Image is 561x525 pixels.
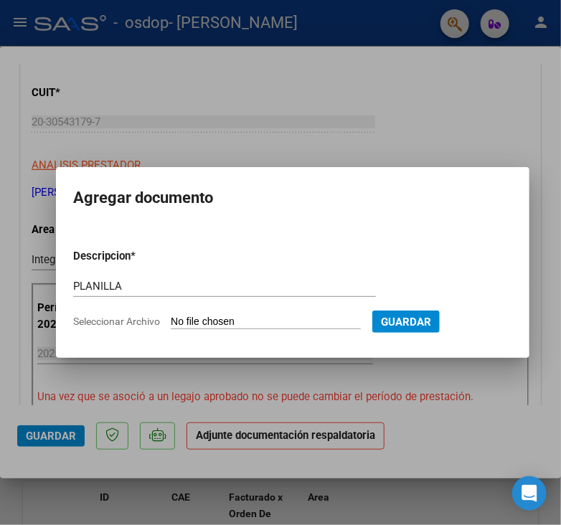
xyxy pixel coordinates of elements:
[73,184,512,212] h2: Agregar documento
[512,476,547,511] div: Open Intercom Messenger
[381,316,431,328] span: Guardar
[73,248,205,265] p: Descripcion
[73,316,160,327] span: Seleccionar Archivo
[372,311,440,333] button: Guardar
